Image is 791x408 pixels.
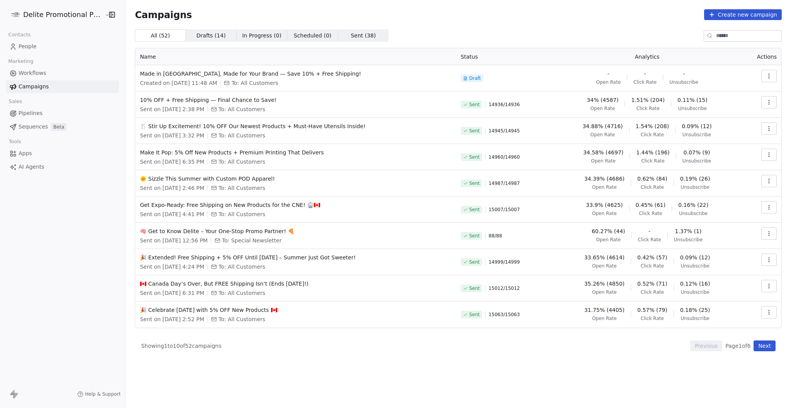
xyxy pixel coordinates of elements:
span: AI Agents [19,163,44,171]
span: Click Rate [641,158,664,164]
span: Unsubscribe [682,132,711,138]
span: To: All Customers [219,158,265,166]
span: 0.07% (9) [684,149,710,156]
span: To: All Customers [231,79,278,87]
button: Delite Promotional Products [9,8,99,21]
span: Unsubscribe [669,79,698,85]
span: Open Rate [592,184,617,190]
span: Sent on [DATE] 2:52 PM [140,315,204,323]
a: Help & Support [77,391,121,397]
span: Sent [469,207,480,213]
span: To: All Customers [219,184,265,192]
span: 🧠 Get to Know Delite – Your One-Stop Promo Partner! 🍕 [140,227,451,235]
span: Sent on [DATE] 12:56 PM [140,237,207,244]
span: Click Rate [641,315,664,322]
span: Sales [5,96,25,107]
th: Actions [742,48,781,65]
span: Campaigns [135,9,192,20]
span: Drafts ( 14 ) [197,32,226,40]
span: Unsubscribe [678,105,707,112]
button: Previous [690,340,722,351]
span: 1.54% (208) [636,122,669,130]
span: 88 / 88 [489,233,502,239]
span: 🇨🇦 Canada Day’s Over, But FREE Shipping Isn’t (Ends [DATE]!) [140,280,451,288]
span: Beta [51,123,66,131]
span: 34.88% (4716) [582,122,623,130]
span: Open Rate [592,289,617,295]
span: 14945 / 14945 [489,128,520,134]
span: To: All Customers [219,289,265,297]
span: In Progress ( 0 ) [242,32,282,40]
span: Scheduled ( 0 ) [294,32,332,40]
button: Next [754,340,776,351]
a: Workflows [6,67,119,80]
span: To: All Customers [219,315,265,323]
span: 0.45% (61) [636,201,666,209]
span: 34.39% (4686) [584,175,625,183]
span: 14999 / 14999 [489,259,520,265]
span: 0.19% (26) [680,175,710,183]
span: To: All Customers [219,132,265,139]
span: Apps [19,149,32,157]
a: Apps [6,147,119,160]
span: 🌞 Sizzle This Summer with Custom POD Apparel! [140,175,451,183]
span: Open Rate [591,105,615,112]
span: 1.51% (204) [631,96,665,104]
span: 0.52% (71) [637,280,667,288]
th: Status [456,48,553,65]
th: Name [135,48,456,65]
span: Sent [469,128,480,134]
span: To: Special Newsletter [222,237,282,244]
span: 1.37% (1) [675,227,702,235]
span: Unsubscribe [681,289,709,295]
span: 🎉 Celebrate [DATE] with 5% OFF New Products 🇨🇦 [140,306,451,314]
img: Delite-logo%20copy.png [11,10,20,19]
span: 0.12% (16) [680,280,710,288]
span: Workflows [19,69,46,77]
span: 0.16% (22) [678,201,708,209]
span: 🎉 Extended! Free Shipping + 5% OFF Until [DATE] – Summer Just Got Sweeter! [140,254,451,261]
span: Open Rate [591,132,615,138]
span: Click Rate [639,210,662,217]
span: Sent [469,285,480,291]
span: Tools [5,136,24,147]
a: People [6,40,119,53]
span: Click Rate [641,132,664,138]
span: 15012 / 15012 [489,285,520,291]
span: Open Rate [592,263,617,269]
span: Pipelines [19,109,42,117]
span: Campaigns [19,83,49,91]
span: People [19,42,37,51]
span: 14936 / 14936 [489,102,520,108]
th: Analytics [553,48,742,65]
span: Open Rate [591,158,616,164]
span: Created on [DATE] 11:48 AM [140,79,217,87]
a: Pipelines [6,107,119,120]
a: AI Agents [6,161,119,173]
span: Help & Support [85,391,121,397]
span: Draft [469,75,481,81]
a: SequencesBeta [6,120,119,133]
span: Sent on [DATE] 2:46 PM [140,184,204,192]
span: Sent [469,154,480,160]
span: Sent [469,180,480,186]
a: Campaigns [6,80,119,93]
span: Open Rate [592,315,617,322]
span: 60.27% (44) [592,227,625,235]
span: Unsubscribe [679,210,708,217]
span: Click Rate [641,184,664,190]
span: 33.9% (4625) [586,201,623,209]
span: Sent on [DATE] 6:31 PM [140,289,204,297]
span: Click Rate [641,289,664,295]
span: - [683,70,685,78]
span: Click Rate [641,263,664,269]
span: Click Rate [633,79,657,85]
span: Sent ( 38 ) [351,32,376,40]
span: Get Expo-Ready: Free Shipping on New Products for the CNE! 🎡🇨🇦 [140,201,451,209]
span: 1.44% (196) [636,149,670,156]
span: To: All Customers [219,263,265,271]
span: 🍴 Stir Up Excitement! 10% OFF Our Newest Products + Must-Have Utensils Inside! [140,122,451,130]
span: Make It Pop: 5% Off New Products + Premium Printing That Delivers [140,149,451,156]
span: 14960 / 14960 [489,154,520,160]
span: Unsubscribe [682,158,711,164]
